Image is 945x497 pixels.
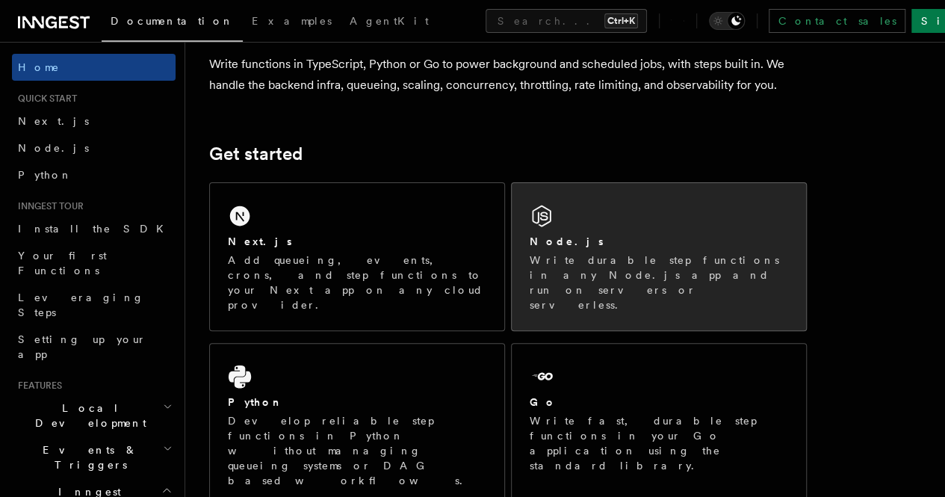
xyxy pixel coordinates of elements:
a: Setting up your app [12,326,176,368]
a: AgentKit [341,4,438,40]
p: Add queueing, events, crons, and step functions to your Next app on any cloud provider. [228,253,486,312]
a: Python [12,161,176,188]
span: Quick start [12,93,77,105]
a: Get started [209,143,303,164]
span: Leveraging Steps [18,291,144,318]
span: Your first Functions [18,250,107,277]
a: Node.js [12,135,176,161]
p: Write functions in TypeScript, Python or Go to power background and scheduled jobs, with steps bu... [209,54,807,96]
span: Next.js [18,115,89,127]
p: Develop reliable step functions in Python without managing queueing systems or DAG based workflows. [228,413,486,488]
button: Toggle dark mode [709,12,745,30]
span: Events & Triggers [12,442,163,472]
a: Contact sales [769,9,905,33]
a: Examples [243,4,341,40]
button: Local Development [12,395,176,436]
button: Events & Triggers [12,436,176,478]
button: Search...Ctrl+K [486,9,647,33]
a: Home [12,54,176,81]
a: Next.jsAdd queueing, events, crons, and step functions to your Next app on any cloud provider. [209,182,505,331]
span: Install the SDK [18,223,173,235]
h2: Next.js [228,234,292,249]
h2: Node.js [530,234,604,249]
span: Inngest tour [12,200,84,212]
a: Node.jsWrite durable step functions in any Node.js app and run on servers or serverless. [511,182,807,331]
span: Home [18,60,60,75]
span: Examples [252,15,332,27]
p: Write fast, durable step functions in your Go application using the standard library. [530,413,788,473]
span: Features [12,380,62,392]
a: Your first Functions [12,242,176,284]
kbd: Ctrl+K [604,13,638,28]
a: Next.js [12,108,176,135]
a: Leveraging Steps [12,284,176,326]
span: Node.js [18,142,89,154]
span: AgentKit [350,15,429,27]
span: Documentation [111,15,234,27]
a: Install the SDK [12,215,176,242]
h2: Python [228,395,283,410]
a: Documentation [102,4,243,42]
span: Setting up your app [18,333,146,360]
p: Write durable step functions in any Node.js app and run on servers or serverless. [530,253,788,312]
h2: Go [530,395,557,410]
span: Python [18,169,72,181]
span: Local Development [12,401,163,430]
